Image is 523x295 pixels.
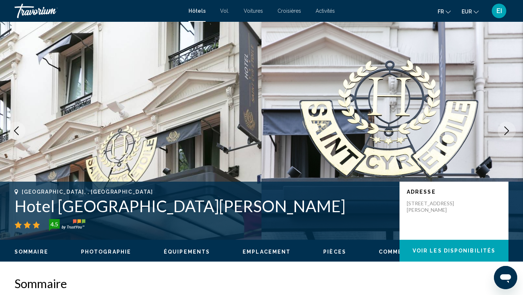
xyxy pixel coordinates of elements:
[15,276,508,291] h2: Sommaire
[164,249,210,255] span: Équipements
[498,122,516,140] button: Next image
[490,3,508,19] button: Menu utilisateur
[243,249,291,255] span: Emplacement
[220,8,229,14] a: Vol.
[462,6,479,17] button: Changer de devise
[316,8,335,14] a: Activités
[462,9,472,15] font: EUR
[438,9,444,15] font: fr
[407,200,465,213] p: [STREET_ADDRESS][PERSON_NAME]
[400,240,508,262] button: Voir les disponibilités
[243,248,291,255] button: Emplacement
[22,189,153,195] span: [GEOGRAPHIC_DATA], , [GEOGRAPHIC_DATA]
[49,219,85,231] img: trustyou-badge-hor.svg
[379,249,430,255] span: Commentaires
[15,4,181,18] a: Travorium
[407,189,501,195] p: Adresse
[496,7,502,15] font: EI
[188,8,206,14] a: Hôtels
[164,248,210,255] button: Équipements
[323,248,346,255] button: Pièces
[244,8,263,14] a: Voitures
[277,8,301,14] a: Croisières
[15,197,392,215] h1: Hotel [GEOGRAPHIC_DATA][PERSON_NAME]
[379,248,430,255] button: Commentaires
[81,249,131,255] span: Photographie
[494,266,517,289] iframe: Bouton de lancement de la fenêtre de messagerie
[438,6,451,17] button: Changer de langue
[323,249,346,255] span: Pièces
[413,248,495,254] span: Voir les disponibilités
[7,122,25,140] button: Previous image
[15,248,48,255] button: Sommaire
[47,220,61,229] div: 4.5
[15,249,48,255] span: Sommaire
[81,248,131,255] button: Photographie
